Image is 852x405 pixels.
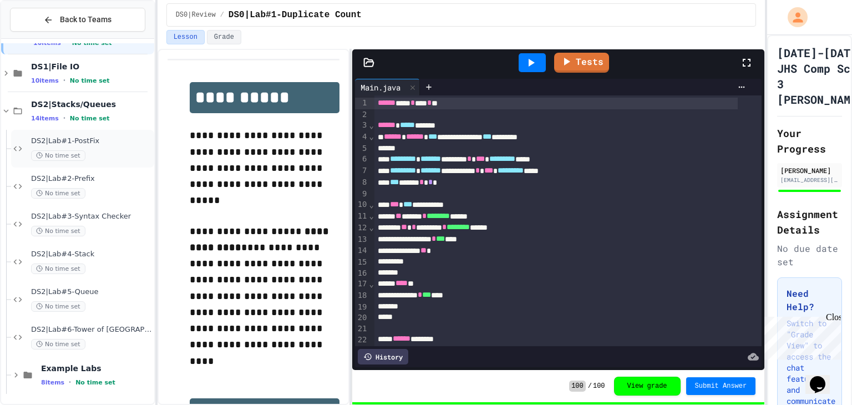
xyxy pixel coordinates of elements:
[355,98,369,109] div: 1
[355,154,369,165] div: 6
[69,378,71,387] span: •
[355,120,369,131] div: 3
[70,115,110,122] span: No time set
[70,77,110,84] span: No time set
[777,206,842,237] h2: Assignment Details
[355,245,369,257] div: 14
[369,132,374,141] span: Fold line
[777,125,842,156] h2: Your Progress
[207,30,241,44] button: Grade
[355,82,406,93] div: Main.java
[593,382,605,391] span: 100
[31,174,152,184] span: DS2|Lab#2-Prefix
[780,165,839,175] div: [PERSON_NAME]
[369,280,374,288] span: Fold line
[166,30,205,44] button: Lesson
[31,226,85,236] span: No time set
[31,115,59,122] span: 14 items
[614,377,681,396] button: View grade
[31,77,59,84] span: 10 items
[369,121,374,130] span: Fold line
[355,79,420,95] div: Main.java
[31,250,152,259] span: DS2|Lab#4-Stack
[787,287,833,313] h3: Need Help?
[554,53,609,73] a: Tests
[355,323,369,335] div: 21
[760,312,841,360] iframe: chat widget
[31,99,152,109] span: DS2|Stacks/Queues
[588,382,592,391] span: /
[31,62,152,72] span: DS1|File IO
[10,8,145,32] button: Back to Teams
[355,268,369,279] div: 16
[176,11,216,19] span: DS0|Review
[369,211,374,220] span: Fold line
[31,150,85,161] span: No time set
[31,339,85,350] span: No time set
[31,212,152,221] span: DS2|Lab#3-Syntax Checker
[369,223,374,232] span: Fold line
[805,361,841,394] iframe: chat widget
[355,312,369,323] div: 20
[41,363,152,373] span: Example Labs
[229,8,362,22] span: DS0|Lab#1-Duplicate Count
[355,189,369,200] div: 9
[31,287,152,297] span: DS2|Lab#5-Queue
[355,257,369,268] div: 15
[358,349,408,364] div: History
[355,222,369,234] div: 12
[355,302,369,313] div: 19
[355,346,369,357] div: 23
[31,301,85,312] span: No time set
[369,200,374,209] span: Fold line
[31,188,85,199] span: No time set
[65,38,68,47] span: •
[355,335,369,346] div: 22
[220,11,224,19] span: /
[31,136,152,146] span: DS2|Lab#1-PostFix
[355,279,369,290] div: 17
[777,242,842,269] div: No due date set
[31,264,85,274] span: No time set
[4,4,77,70] div: Chat with us now!Close
[355,131,369,143] div: 4
[686,377,756,395] button: Submit Answer
[75,379,115,386] span: No time set
[31,325,152,335] span: DS2|Lab#6-Tower of [GEOGRAPHIC_DATA](Extra Credit)
[355,165,369,177] div: 7
[569,381,586,392] span: 100
[780,176,839,184] div: [EMAIL_ADDRESS][DOMAIN_NAME]
[776,4,810,30] div: My Account
[41,379,64,386] span: 8 items
[355,290,369,302] div: 18
[355,199,369,211] div: 10
[355,211,369,222] div: 11
[33,39,61,47] span: 10 items
[355,234,369,246] div: 13
[695,382,747,391] span: Submit Answer
[60,14,111,26] span: Back to Teams
[63,76,65,85] span: •
[355,177,369,189] div: 8
[355,143,369,154] div: 5
[63,114,65,123] span: •
[72,39,112,47] span: No time set
[355,109,369,120] div: 2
